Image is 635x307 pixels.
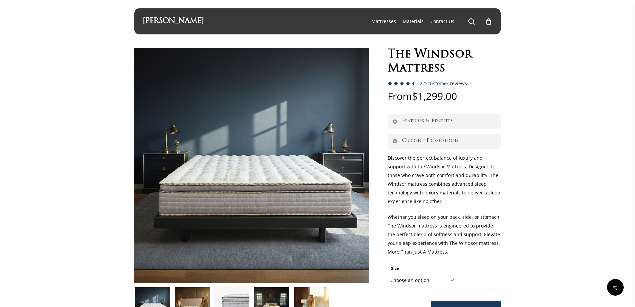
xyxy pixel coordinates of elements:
[371,18,396,24] span: Mattresses
[388,91,501,114] p: From
[420,80,428,87] span: 223
[388,114,501,129] a: Features & Benefits
[412,89,457,103] bdi: 1,299.00
[430,18,454,24] span: Contact Us
[403,18,424,24] span: Materials
[388,213,501,263] p: Whether you sleep on your back, side, or stomach, The Windsor mattress is engineered to provide t...
[388,154,501,213] p: Discover the perfect balance of luxury and support with the Windsor Mattress. Designed for those ...
[412,89,418,103] span: $
[388,81,416,86] div: Rated 4.59 out of 5
[388,81,414,114] span: Rated out of 5 based on customer ratings
[391,266,399,271] label: Size
[143,18,204,25] a: [PERSON_NAME]
[388,134,501,149] a: Current Promotions
[368,8,492,34] nav: Main Menu
[403,18,424,25] a: Materials
[388,48,501,76] h1: The Windsor Mattress
[420,81,467,86] a: 223customer reviews
[430,18,454,25] a: Contact Us
[388,81,398,92] span: 223
[371,18,396,25] a: Mattresses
